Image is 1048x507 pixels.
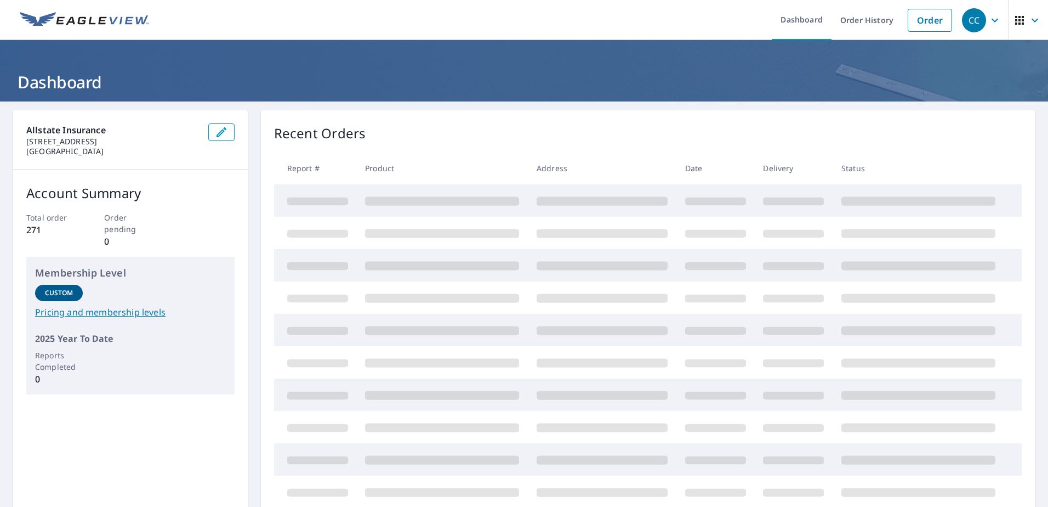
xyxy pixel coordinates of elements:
[754,152,833,184] th: Delivery
[35,373,83,386] p: 0
[35,350,83,373] p: Reports Completed
[528,152,676,184] th: Address
[26,212,78,223] p: Total order
[962,8,986,32] div: CC
[45,288,73,298] p: Custom
[26,147,200,156] p: [GEOGRAPHIC_DATA]
[274,123,366,143] p: Recent Orders
[26,137,200,147] p: [STREET_ADDRESS]
[104,212,156,235] p: Order pending
[35,306,226,319] a: Pricing and membership levels
[356,152,528,184] th: Product
[26,183,235,203] p: Account Summary
[676,152,755,184] th: Date
[104,235,156,248] p: 0
[908,9,952,32] a: Order
[20,12,149,29] img: EV Logo
[35,332,226,345] p: 2025 Year To Date
[26,223,78,236] p: 271
[13,71,1035,93] h1: Dashboard
[274,152,357,184] th: Report #
[26,123,200,137] p: Allstate Insurance
[35,266,226,280] p: Membership Level
[833,152,1004,184] th: Status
